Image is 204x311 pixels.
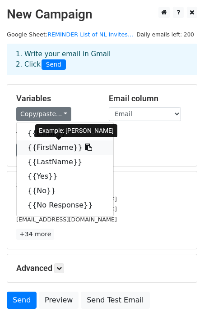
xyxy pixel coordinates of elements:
[16,107,71,121] a: Copy/paste...
[16,263,188,273] h5: Advanced
[133,31,197,38] a: Daily emails left: 200
[109,94,188,104] h5: Email column
[17,126,113,140] a: {{Email}}
[159,268,204,311] iframe: Chat Widget
[16,206,117,212] small: [EMAIL_ADDRESS][DOMAIN_NAME]
[17,198,113,212] a: {{No Response}}
[16,216,117,223] small: [EMAIL_ADDRESS][DOMAIN_NAME]
[17,169,113,184] a: {{Yes}}
[17,184,113,198] a: {{No}}
[16,94,95,104] h5: Variables
[17,155,113,169] a: {{LastName}}
[17,140,113,155] a: {{FirstName}}
[16,196,117,203] small: [EMAIL_ADDRESS][DOMAIN_NAME]
[7,31,133,38] small: Google Sheet:
[39,292,79,309] a: Preview
[133,30,197,40] span: Daily emails left: 200
[7,7,197,22] h2: New Campaign
[42,59,66,70] span: Send
[16,229,54,240] a: +34 more
[7,292,37,309] a: Send
[35,124,117,137] div: Example: [PERSON_NAME]
[81,292,149,309] a: Send Test Email
[47,31,133,38] a: REMINDER List of NL Invites...
[9,49,195,70] div: 1. Write your email in Gmail 2. Click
